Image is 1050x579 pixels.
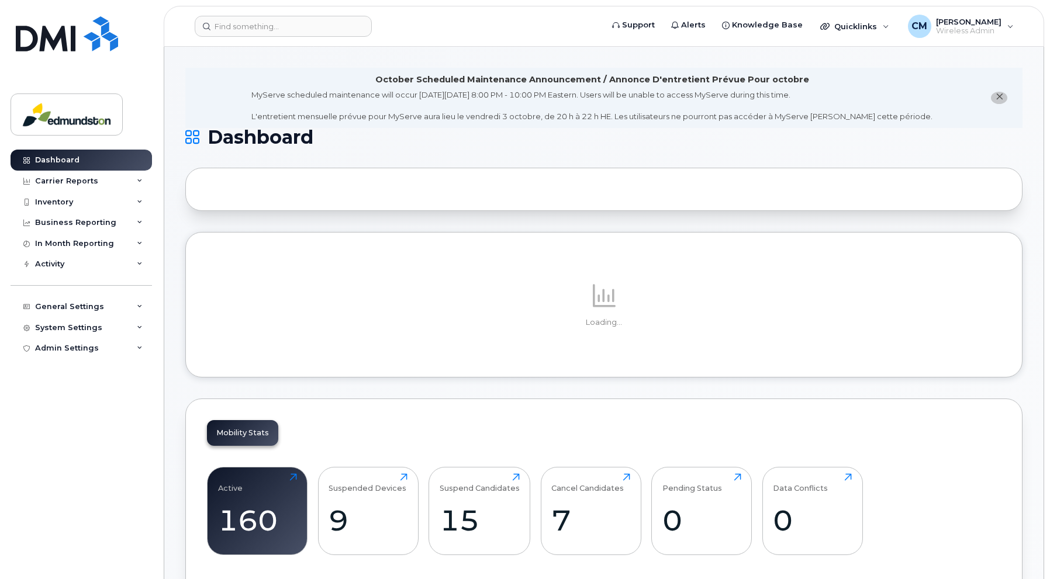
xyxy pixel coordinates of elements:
a: Active160 [218,473,297,548]
div: 160 [218,503,297,538]
a: Data Conflicts0 [773,473,852,548]
div: MyServe scheduled maintenance will occur [DATE][DATE] 8:00 PM - 10:00 PM Eastern. Users will be u... [251,89,932,122]
span: Dashboard [208,129,313,146]
a: Suspended Devices9 [329,473,407,548]
div: 0 [773,503,852,538]
div: Pending Status [662,473,722,493]
div: Suspended Devices [329,473,406,493]
div: 15 [440,503,520,538]
a: Pending Status0 [662,473,741,548]
div: October Scheduled Maintenance Announcement / Annonce D'entretient Prévue Pour octobre [375,74,809,86]
div: Active [218,473,243,493]
a: Suspend Candidates15 [440,473,520,548]
div: Suspend Candidates [440,473,520,493]
div: Data Conflicts [773,473,828,493]
div: 9 [329,503,407,538]
div: Cancel Candidates [551,473,624,493]
button: close notification [991,92,1007,104]
div: 0 [662,503,741,538]
p: Loading... [207,317,1001,328]
a: Cancel Candidates7 [551,473,630,548]
div: 7 [551,503,630,538]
